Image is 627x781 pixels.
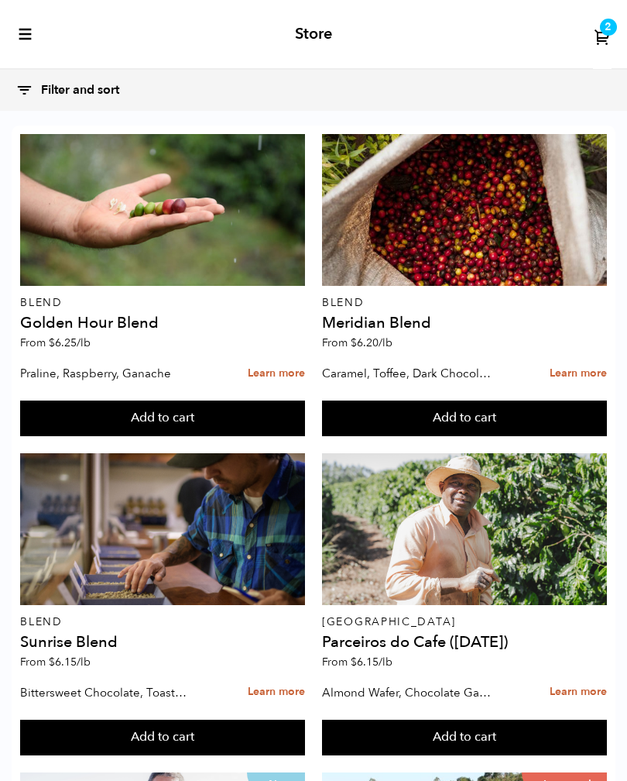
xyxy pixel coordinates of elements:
span: $ [351,655,357,669]
button: Filter and sort [15,74,135,107]
bdi: 6.15 [49,655,91,669]
p: Praline, Raspberry, Ganache [20,362,191,385]
span: /lb [379,335,392,350]
bdi: 6.25 [49,335,91,350]
span: /lb [77,335,91,350]
button: Add to cart [322,720,607,755]
h2: Store [295,25,332,43]
span: $ [351,335,357,350]
button: toggle-mobile-menu [15,26,33,42]
span: From [20,655,91,669]
a: Learn more [248,357,305,390]
h4: Parceiros do Cafe ([DATE]) [322,635,607,650]
button: Add to cart [20,401,305,436]
p: [GEOGRAPHIC_DATA] [322,617,607,628]
a: Learn more [248,676,305,709]
button: Add to cart [20,720,305,755]
p: Blend [322,298,607,308]
a: Learn more [550,676,607,709]
bdi: 6.20 [351,335,392,350]
span: $ [49,655,55,669]
span: From [20,335,91,350]
p: Blend [20,298,305,308]
h4: Meridian Blend [322,315,607,331]
a: Learn more [550,357,607,390]
span: 2 [605,20,612,35]
p: Almond Wafer, Chocolate Ganache, Bing Cherry [322,681,493,704]
span: $ [49,335,55,350]
span: /lb [379,655,392,669]
bdi: 6.15 [351,655,392,669]
button: Add to cart [322,401,607,436]
p: Blend [20,617,305,628]
span: /lb [77,655,91,669]
p: Bittersweet Chocolate, Toasted Marshmallow, Candied Orange, Praline [20,681,191,704]
p: Caramel, Toffee, Dark Chocolate [322,362,493,385]
span: From [322,655,392,669]
h4: Golden Hour Blend [20,315,305,331]
h4: Sunrise Blend [20,635,305,650]
span: From [322,335,392,350]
